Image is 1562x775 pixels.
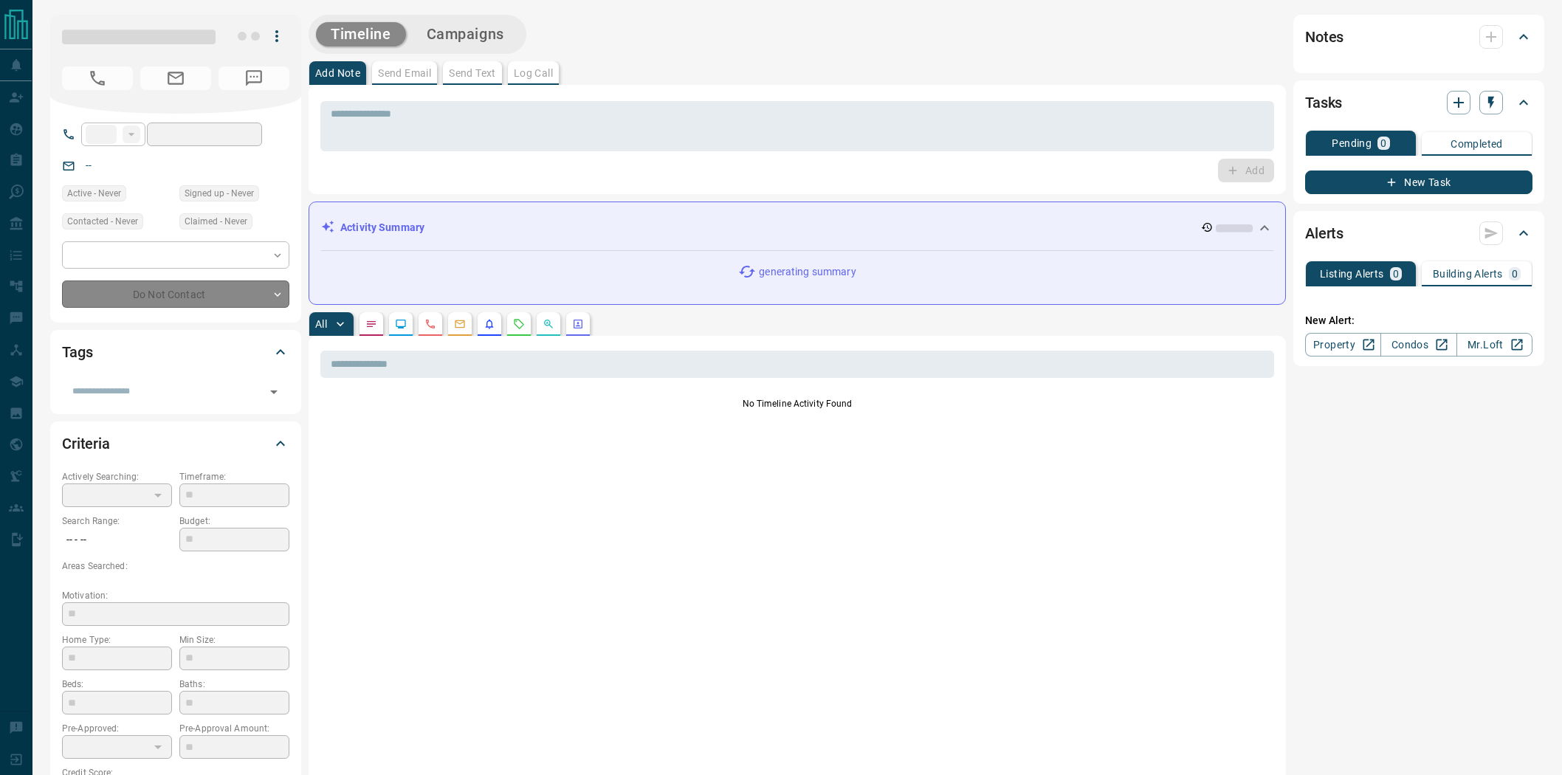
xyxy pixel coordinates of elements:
[1305,25,1343,49] h2: Notes
[1451,139,1503,149] p: Completed
[140,66,211,90] span: No Email
[543,318,554,330] svg: Opportunities
[62,334,289,370] div: Tags
[185,186,254,201] span: Signed up - Never
[67,186,121,201] span: Active - Never
[1456,333,1532,356] a: Mr.Loft
[62,432,110,455] h2: Criteria
[1305,313,1532,328] p: New Alert:
[179,470,289,483] p: Timeframe:
[1380,333,1456,356] a: Condos
[424,318,436,330] svg: Calls
[321,214,1273,241] div: Activity Summary
[62,470,172,483] p: Actively Searching:
[1512,269,1518,279] p: 0
[62,528,172,552] p: -- - --
[454,318,466,330] svg: Emails
[179,678,289,691] p: Baths:
[484,318,495,330] svg: Listing Alerts
[62,589,289,602] p: Motivation:
[1320,269,1384,279] p: Listing Alerts
[1305,221,1343,245] h2: Alerts
[1305,216,1532,251] div: Alerts
[62,66,133,90] span: No Number
[1433,269,1503,279] p: Building Alerts
[62,426,289,461] div: Criteria
[1305,19,1532,55] div: Notes
[412,22,519,46] button: Campaigns
[1305,170,1532,194] button: New Task
[365,318,377,330] svg: Notes
[62,633,172,647] p: Home Type:
[395,318,407,330] svg: Lead Browsing Activity
[1305,85,1532,120] div: Tasks
[185,214,247,229] span: Claimed - Never
[179,514,289,528] p: Budget:
[316,22,406,46] button: Timeline
[1305,333,1381,356] a: Property
[315,319,327,329] p: All
[179,722,289,735] p: Pre-Approval Amount:
[86,159,92,171] a: --
[179,633,289,647] p: Min Size:
[1332,138,1372,148] p: Pending
[1393,269,1399,279] p: 0
[62,280,289,308] div: Do Not Contact
[572,318,584,330] svg: Agent Actions
[264,382,284,402] button: Open
[1380,138,1386,148] p: 0
[513,318,525,330] svg: Requests
[759,264,856,280] p: generating summary
[67,214,138,229] span: Contacted - Never
[340,220,424,235] p: Activity Summary
[62,514,172,528] p: Search Range:
[62,340,92,364] h2: Tags
[62,559,289,573] p: Areas Searched:
[219,66,289,90] span: No Number
[315,68,360,78] p: Add Note
[62,678,172,691] p: Beds:
[62,722,172,735] p: Pre-Approved:
[320,397,1274,410] p: No Timeline Activity Found
[1305,91,1342,114] h2: Tasks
